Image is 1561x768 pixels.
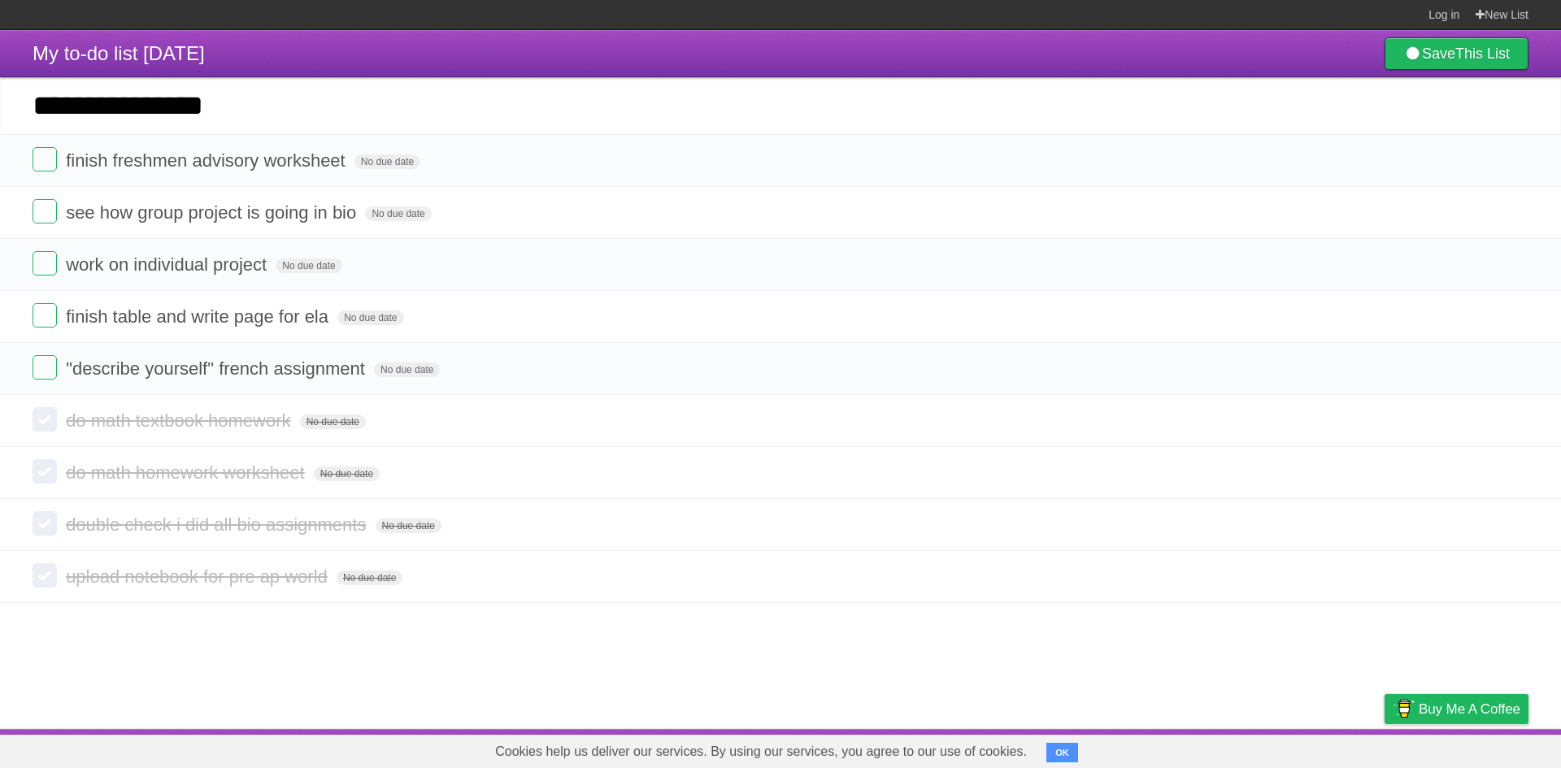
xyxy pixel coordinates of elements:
span: do math textbook homework [66,410,294,431]
label: Done [33,511,57,536]
span: do math homework worksheet [66,462,308,483]
b: This List [1455,46,1510,62]
span: No due date [276,258,341,273]
label: Done [33,303,57,328]
button: OK [1046,743,1078,762]
a: Terms [1308,733,1344,764]
span: No due date [374,362,440,377]
label: Done [33,355,57,380]
span: No due date [314,466,380,481]
span: No due date [365,206,431,221]
span: No due date [337,571,402,585]
span: upload notebook for pre ap world [66,566,332,587]
a: Privacy [1363,733,1406,764]
span: "describe yourself" french assignment [66,358,369,379]
a: About [1168,733,1202,764]
label: Done [33,459,57,484]
a: SaveThis List [1385,37,1528,70]
span: No due date [354,154,420,169]
label: Done [33,251,57,276]
span: work on individual project [66,254,271,275]
label: Done [33,199,57,223]
label: Done [33,563,57,588]
label: Done [33,407,57,432]
span: No due date [376,519,441,533]
span: finish table and write page for ela [66,306,333,327]
label: Done [33,147,57,171]
span: No due date [337,310,403,325]
span: double check i did all bio assignments [66,514,370,535]
a: Developers [1222,733,1288,764]
span: see how group project is going in bio [66,202,360,223]
img: Buy me a coffee [1393,695,1415,722]
span: No due date [300,414,366,429]
a: Suggest a feature [1426,733,1528,764]
span: Buy me a coffee [1419,695,1520,723]
span: Cookies help us deliver our services. By using our services, you agree to our use of cookies. [479,735,1043,768]
span: finish freshmen advisory worksheet [66,150,350,171]
span: My to-do list [DATE] [33,42,205,64]
a: Buy me a coffee [1385,694,1528,724]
